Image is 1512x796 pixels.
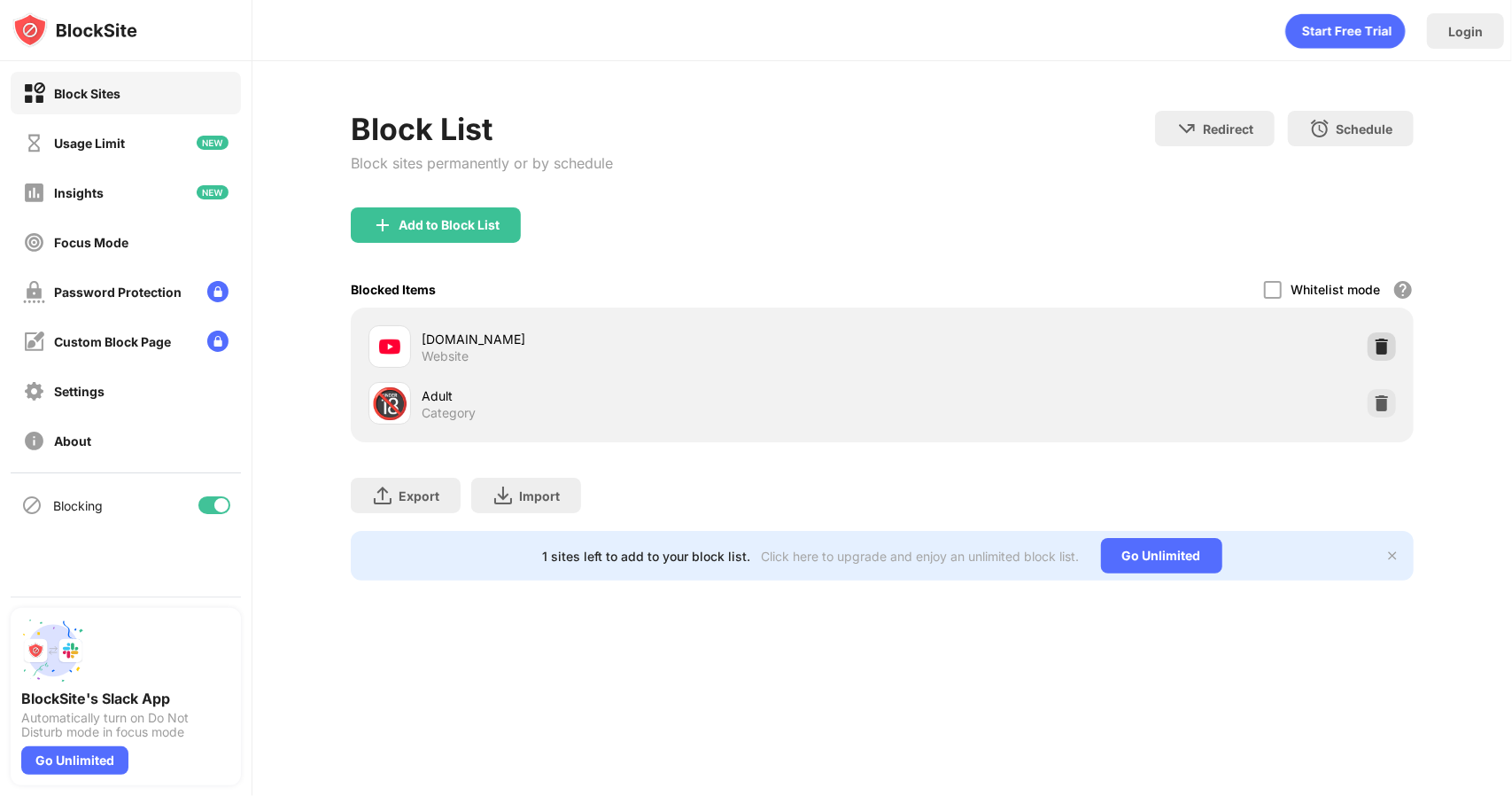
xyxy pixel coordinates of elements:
div: Blocking [53,498,103,513]
div: Schedule [1336,121,1392,137]
div: BlockSite's Slack App [21,690,230,707]
img: block-on.svg [23,82,45,105]
img: push-slack.svg [21,619,85,683]
img: about-off.svg [23,430,45,452]
img: favicons [379,336,400,357]
div: [DOMAIN_NAME] [422,330,882,348]
img: new-icon.svg [197,185,229,199]
div: Block sites permanently or by schedule [351,154,613,172]
div: Settings [54,384,105,399]
div: 1 sites left to add to your block list. [543,549,751,564]
img: blocking-icon.svg [21,495,43,516]
img: customize-block-page-off.svg [23,331,45,353]
div: Go Unlimited [1101,538,1222,574]
div: Website [422,348,469,364]
img: time-usage-off.svg [23,132,45,154]
div: Password Protection [54,285,182,300]
img: logo-blocksite.svg [12,12,137,48]
div: animation [1285,13,1406,49]
img: insights-off.svg [23,182,45,204]
div: Focus Mode [54,235,128,250]
img: new-icon.svg [197,136,229,150]
div: Import [519,488,560,503]
div: Block Sites [54,86,120,101]
div: Usage Limit [54,136,125,151]
div: Custom Block Page [54,334,171,349]
img: lock-menu.svg [207,331,229,352]
div: Block List [351,111,613,147]
div: Adult [422,386,882,405]
img: focus-off.svg [23,231,45,254]
img: settings-off.svg [23,380,45,402]
div: Add to Block List [399,218,500,232]
div: Insights [54,185,104,200]
img: x-button.svg [1385,549,1400,563]
img: lock-menu.svg [207,281,229,302]
div: Redirect [1203,121,1253,137]
div: Category [422,405,476,421]
div: Whitelist mode [1291,282,1380,297]
div: Click here to upgrade and enjoy an unlimited block list. [762,549,1080,564]
div: 🔞 [371,386,408,422]
div: Login [1448,24,1483,39]
div: Go Unlimited [21,746,128,775]
div: Automatically turn on Do Not Disturb mode in focus mode [21,711,230,739]
div: About [54,433,91,449]
img: password-protection-off.svg [23,281,45,303]
div: Export [399,488,439,503]
div: Blocked Items [351,282,436,297]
